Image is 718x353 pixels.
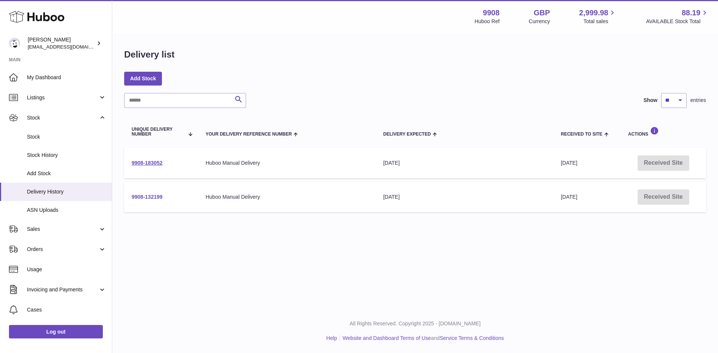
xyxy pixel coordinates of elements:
[9,38,20,49] img: internalAdmin-9908@internal.huboo.com
[646,18,709,25] span: AVAILABLE Stock Total
[9,325,103,338] a: Log out
[690,97,706,104] span: entries
[646,8,709,25] a: 88.19 AVAILABLE Stock Total
[118,320,712,327] p: All Rights Reserved. Copyright 2025 - [DOMAIN_NAME]
[579,8,608,18] span: 2,999.98
[27,207,106,214] span: ASN Uploads
[28,36,95,50] div: [PERSON_NAME]
[27,152,106,159] span: Stock History
[340,335,504,342] li: and
[529,18,550,25] div: Currency
[206,160,368,167] div: Huboo Manual Delivery
[383,193,546,201] div: [DATE]
[534,8,550,18] strong: GBP
[27,94,98,101] span: Listings
[206,132,292,137] span: Your Delivery Reference Number
[579,8,617,25] a: 2,999.98 Total sales
[28,44,110,50] span: [EMAIL_ADDRESS][DOMAIN_NAME]
[27,226,98,233] span: Sales
[644,97,657,104] label: Show
[27,188,106,195] span: Delivery History
[27,266,106,273] span: Usage
[206,193,368,201] div: Huboo Manual Delivery
[132,160,163,166] a: 9908-183052
[27,74,106,81] span: My Dashboard
[27,246,98,253] span: Orders
[682,8,700,18] span: 88.19
[561,194,577,200] span: [DATE]
[475,18,500,25] div: Huboo Ref
[483,8,500,18] strong: 9908
[124,49,175,61] h1: Delivery list
[383,160,546,167] div: [DATE]
[27,133,106,140] span: Stock
[124,72,162,85] a: Add Stock
[27,170,106,177] span: Add Stock
[583,18,617,25] span: Total sales
[343,335,431,341] a: Website and Dashboard Terms of Use
[561,160,577,166] span: [DATE]
[132,194,163,200] a: 9908-132199
[561,132,602,137] span: Received to Site
[628,127,699,137] div: Actions
[326,335,337,341] a: Help
[27,306,106,313] span: Cases
[383,132,431,137] span: Delivery Expected
[440,335,504,341] a: Service Terms & Conditions
[27,286,98,293] span: Invoicing and Payments
[27,114,98,121] span: Stock
[132,127,184,137] span: Unique Delivery Number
